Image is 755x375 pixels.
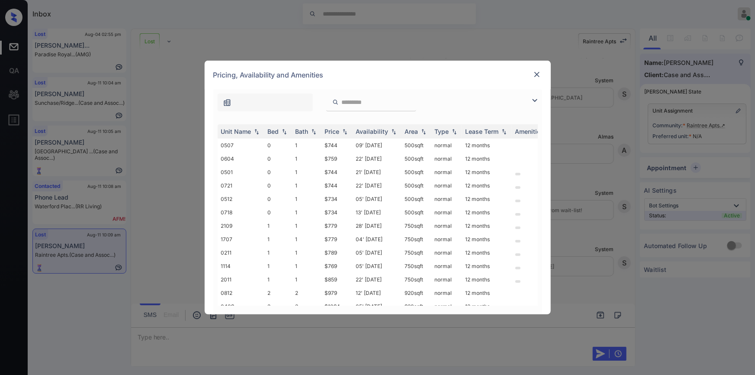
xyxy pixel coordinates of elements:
td: 2 [264,286,292,300]
td: 22' [DATE] [353,273,402,286]
td: 1 [292,273,321,286]
div: Type [435,128,449,135]
td: 1 [292,233,321,246]
td: $979 [321,286,353,300]
td: normal [431,179,462,192]
td: normal [431,206,462,219]
td: 0 [264,206,292,219]
td: 1 [292,192,321,206]
img: sorting [341,129,349,135]
td: $759 [321,152,353,165]
td: normal [431,233,462,246]
img: sorting [309,129,318,135]
td: 12' [DATE] [353,286,402,300]
td: $769 [321,259,353,273]
td: 12 months [462,286,512,300]
td: 1 [264,273,292,286]
td: $744 [321,139,353,152]
img: sorting [419,129,428,135]
td: normal [431,286,462,300]
td: 0 [264,152,292,165]
td: $744 [321,165,353,179]
td: 750 sqft [402,233,431,246]
td: 12 months [462,179,512,192]
td: 1 [292,179,321,192]
td: 750 sqft [402,259,431,273]
td: 0718 [218,206,264,219]
td: 05' [DATE] [353,246,402,259]
div: Price [325,128,340,135]
td: 1 [292,206,321,219]
td: 1 [264,219,292,233]
td: 2 [292,286,321,300]
td: 0812 [218,286,264,300]
td: normal [431,273,462,286]
td: 21' [DATE] [353,165,402,179]
td: $859 [321,273,353,286]
td: 1 [292,139,321,152]
img: sorting [280,129,289,135]
td: $734 [321,192,353,206]
td: normal [431,139,462,152]
td: 22' [DATE] [353,179,402,192]
img: sorting [450,129,459,135]
td: 500 sqft [402,152,431,165]
td: normal [431,219,462,233]
td: 0 [264,179,292,192]
div: Area [405,128,418,135]
img: sorting [389,129,398,135]
div: Lease Term [466,128,499,135]
td: 0211 [218,246,264,259]
td: 1 [264,233,292,246]
td: 12 months [462,259,512,273]
td: 05' [DATE] [353,300,402,313]
td: 12 months [462,152,512,165]
td: 0501 [218,165,264,179]
img: sorting [500,129,508,135]
div: Bath [296,128,308,135]
td: 1 [292,246,321,259]
td: 12 months [462,139,512,152]
img: close [533,70,541,79]
td: 1707 [218,233,264,246]
td: 0604 [218,152,264,165]
td: 12 months [462,233,512,246]
div: Availability [356,128,389,135]
td: 28' [DATE] [353,219,402,233]
td: 750 sqft [402,246,431,259]
td: $789 [321,246,353,259]
td: 2 [292,300,321,313]
td: 12 months [462,300,512,313]
td: 1 [264,246,292,259]
td: 09' [DATE] [353,139,402,152]
td: normal [431,152,462,165]
td: 04' [DATE] [353,233,402,246]
td: 2109 [218,219,264,233]
td: normal [431,165,462,179]
td: 750 sqft [402,273,431,286]
td: 500 sqft [402,139,431,152]
td: 1 [292,259,321,273]
td: 12 months [462,219,512,233]
td: 750 sqft [402,219,431,233]
td: 0 [264,165,292,179]
td: 0721 [218,179,264,192]
td: $734 [321,206,353,219]
td: 1 [292,219,321,233]
td: 05' [DATE] [353,192,402,206]
img: sorting [252,129,261,135]
td: normal [431,246,462,259]
td: 12 months [462,273,512,286]
td: 0512 [218,192,264,206]
div: Pricing, Availability and Amenities [205,61,551,89]
td: 0 [264,192,292,206]
td: $744 [321,179,353,192]
td: 1 [292,165,321,179]
td: 500 sqft [402,206,431,219]
td: 12 months [462,165,512,179]
td: 22' [DATE] [353,152,402,165]
img: icon-zuma [223,98,231,107]
td: 500 sqft [402,179,431,192]
td: 12 months [462,192,512,206]
td: 1114 [218,259,264,273]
